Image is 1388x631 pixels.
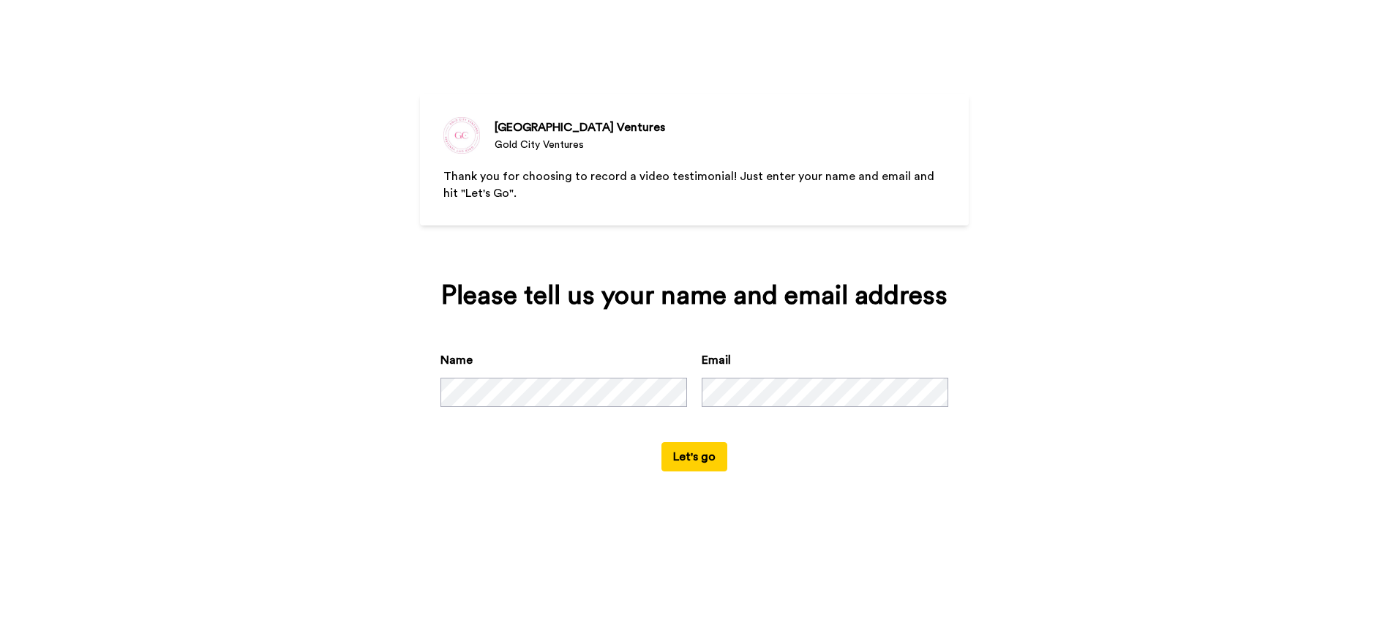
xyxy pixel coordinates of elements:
span: Thank you for choosing to record a video testimonial! Just enter your name and email and hit "Let... [443,171,937,199]
div: Please tell us your name and email address [440,281,948,310]
div: Gold City Ventures [495,138,665,152]
label: Email [702,351,731,369]
label: Name [440,351,473,369]
div: [GEOGRAPHIC_DATA] Ventures [495,119,665,136]
img: Gold City Ventures [443,117,480,154]
button: Let's go [661,442,727,471]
